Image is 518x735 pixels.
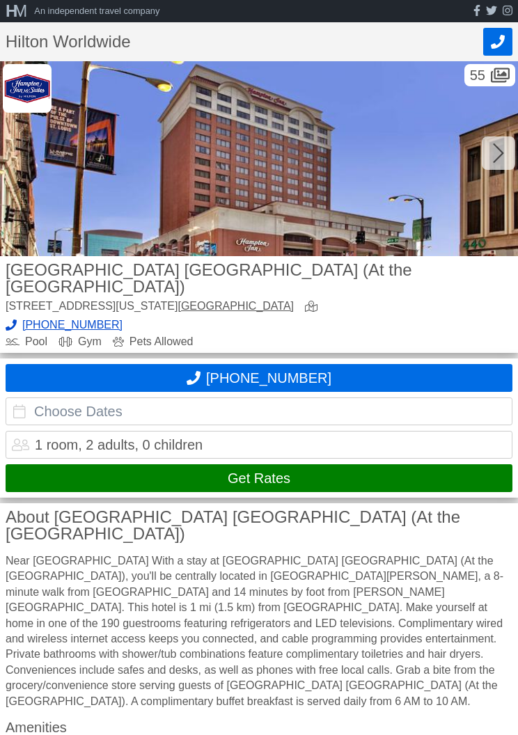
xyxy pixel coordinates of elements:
div: Gym [58,336,102,347]
div: 55 [464,64,515,86]
h3: About [GEOGRAPHIC_DATA] [GEOGRAPHIC_DATA] (At the [GEOGRAPHIC_DATA]) [6,509,512,542]
button: Call [6,364,512,392]
span: M [13,1,23,20]
a: [GEOGRAPHIC_DATA] [178,300,294,312]
div: Near [GEOGRAPHIC_DATA] With a stay at [GEOGRAPHIC_DATA] [GEOGRAPHIC_DATA] (At the [GEOGRAPHIC_DAT... [6,553,512,709]
div: [STREET_ADDRESS][US_STATE] [6,301,294,314]
img: Hilton Worldwide [3,64,52,113]
a: instagram [503,5,512,18]
div: An independent travel company [34,7,159,16]
span: H [6,1,13,20]
h2: [GEOGRAPHIC_DATA] [GEOGRAPHIC_DATA] (At the [GEOGRAPHIC_DATA]) [6,262,512,295]
input: Choose Dates [6,397,512,425]
a: view map [305,301,323,314]
button: Get Rates [6,464,512,492]
h1: Hilton Worldwide [6,33,483,50]
div: Pets Allowed [113,336,194,347]
a: twitter [486,5,497,18]
span: [PHONE_NUMBER] [22,319,123,331]
h3: Amenities [6,720,512,734]
a: facebook [473,5,480,18]
button: Call [483,28,512,56]
div: Pool [6,336,47,347]
div: 1 room, 2 adults, 0 children [35,438,203,452]
span: [PHONE_NUMBER] [206,370,331,386]
a: HM [6,3,34,19]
